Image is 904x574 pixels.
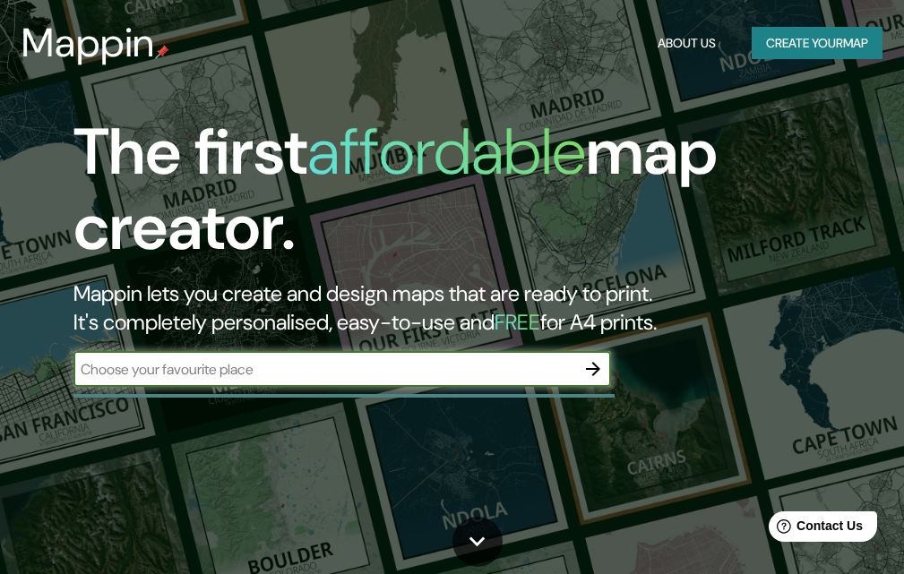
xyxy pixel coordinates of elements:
[22,20,155,66] h3: Mappin
[745,504,884,554] iframe: Help widget launcher
[73,115,796,279] h1: The first map creator.
[155,45,169,59] img: mappin-pin
[752,27,882,60] button: Create yourmap
[73,279,796,337] h2: Mappin lets you create and design maps that are ready to print. It's completely personalised, eas...
[73,359,575,380] input: Choose your favourite place
[495,308,540,336] h5: FREE
[307,110,586,193] h1: affordable
[650,27,723,60] button: About Us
